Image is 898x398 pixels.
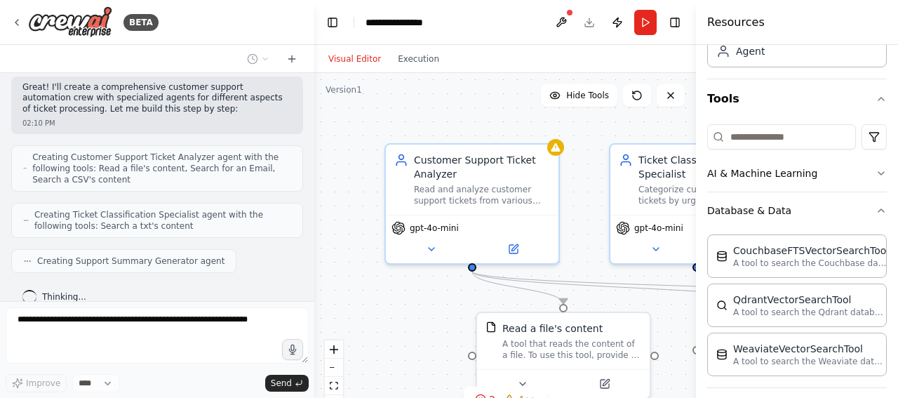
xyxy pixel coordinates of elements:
[384,143,560,265] div: Customer Support Ticket AnalyzerRead and analyze customer support tickets from various sources, e...
[665,13,685,32] button: Hide right sidebar
[37,256,224,267] span: Creating Support Summary Generator agent
[716,349,728,360] img: WeaviateVectorSearchTool
[465,272,570,304] g: Edge from 6f5933f1-3c13-4aa9-b844-1398d4560614 to 7e3a2ef5-8402-458c-be42-1b216ff5dfc7
[241,51,275,67] button: Switch to previous chat
[320,51,389,67] button: Visual Editor
[22,82,292,115] p: Great! I'll create a comprehensive customer support automation crew with specialized agents for d...
[634,223,683,234] span: gpt-4o-mini
[281,51,303,67] button: Start a new chat
[733,258,887,269] p: A tool to search the Couchbase database for relevant information on internal documents.
[282,339,303,360] button: Click to speak your automation idea
[716,251,728,262] img: CouchbaseFTSVectorSearchTool
[42,291,86,303] span: Thinking...
[502,321,603,336] div: Read a file's content
[716,300,728,311] img: QdrantVectorSearchTool
[638,184,775,206] div: Categorize customer support tickets by urgency level (Critical/High/Medium/Low) and topic categor...
[326,84,362,95] div: Version 1
[325,340,343,359] button: zoom in
[733,356,887,367] p: A tool to search the Weaviate database for relevant information on internal documents.
[325,359,343,377] button: zoom out
[6,374,67,392] button: Improve
[733,244,889,258] div: CouchbaseFTSVectorSearchTool
[638,153,775,181] div: Ticket Classification Specialist
[32,152,291,185] span: Creating Customer Support Ticket Analyzer agent with the following tools: Read a file's content, ...
[26,378,60,389] span: Improve
[325,377,343,395] button: fit view
[123,14,159,31] div: BETA
[414,184,550,206] div: Read and analyze customer support tickets from various sources, extracting key information includ...
[271,378,292,389] span: Send
[502,338,641,361] div: A tool that reads the content of a file. To use this tool, provide a 'file_path' parameter with t...
[565,376,644,392] button: Open in side panel
[34,209,291,232] span: Creating Ticket Classification Specialist agent with the following tools: Search a txt's content
[707,192,887,229] button: Database & Data
[609,143,784,265] div: Ticket Classification SpecialistCategorize customer support tickets by urgency level (Critical/Hi...
[265,375,309,392] button: Send
[733,293,887,307] div: QdrantVectorSearchTool
[389,51,448,67] button: Execution
[410,223,459,234] span: gpt-4o-mini
[707,79,887,119] button: Tools
[28,6,112,38] img: Logo
[474,241,553,258] button: Open in side panel
[323,13,342,32] button: Hide left sidebar
[541,84,617,107] button: Hide Tools
[22,118,292,128] div: 02:10 PM
[733,307,887,318] p: A tool to search the Qdrant database for relevant information on internal documents.
[736,44,765,58] div: Agent
[566,90,609,101] span: Hide Tools
[414,153,550,181] div: Customer Support Ticket Analyzer
[707,155,887,192] button: AI & Machine Learning
[733,342,887,356] div: WeaviateVectorSearchTool
[485,321,497,333] img: FileReadTool
[366,15,433,29] nav: breadcrumb
[707,229,887,387] div: Database & Data
[707,14,765,31] h4: Resources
